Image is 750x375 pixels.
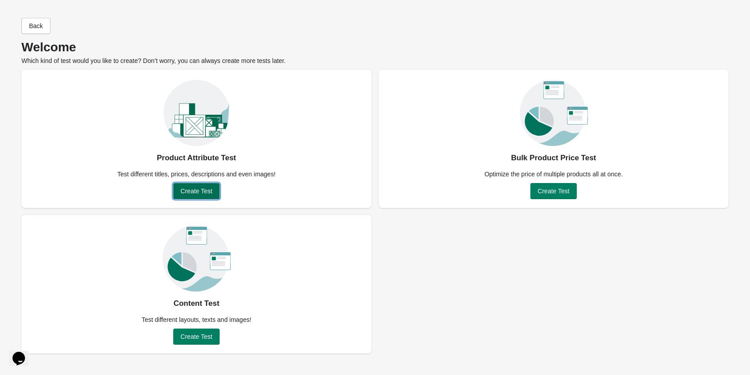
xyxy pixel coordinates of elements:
div: Test different layouts, texts and images! [136,315,257,324]
iframe: chat widget [9,339,37,366]
span: Create Test [180,333,212,340]
span: Create Test [537,187,569,195]
span: Back [29,22,43,29]
div: Optimize the price of multiple products all at once. [479,170,628,179]
div: Which kind of test would you like to create? Don’t worry, you can always create more tests later. [21,43,729,65]
button: Create Test [530,183,576,199]
button: Create Test [173,329,219,345]
button: Create Test [173,183,219,199]
div: Product Attribute Test [157,151,236,165]
p: Welcome [21,43,729,52]
div: Test different titles, prices, descriptions and even images! [112,170,281,179]
button: Back [21,18,50,34]
span: Create Test [180,187,212,195]
div: Bulk Product Price Test [511,151,596,165]
div: Content Test [174,296,220,311]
